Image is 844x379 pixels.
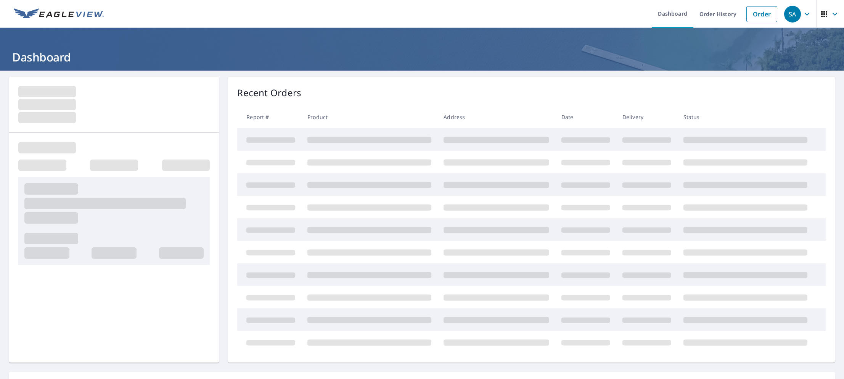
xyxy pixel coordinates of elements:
[616,106,677,128] th: Delivery
[9,49,835,65] h1: Dashboard
[746,6,777,22] a: Order
[14,8,104,20] img: EV Logo
[677,106,813,128] th: Status
[784,6,801,23] div: SA
[237,106,301,128] th: Report #
[237,86,301,100] p: Recent Orders
[437,106,555,128] th: Address
[555,106,616,128] th: Date
[301,106,437,128] th: Product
